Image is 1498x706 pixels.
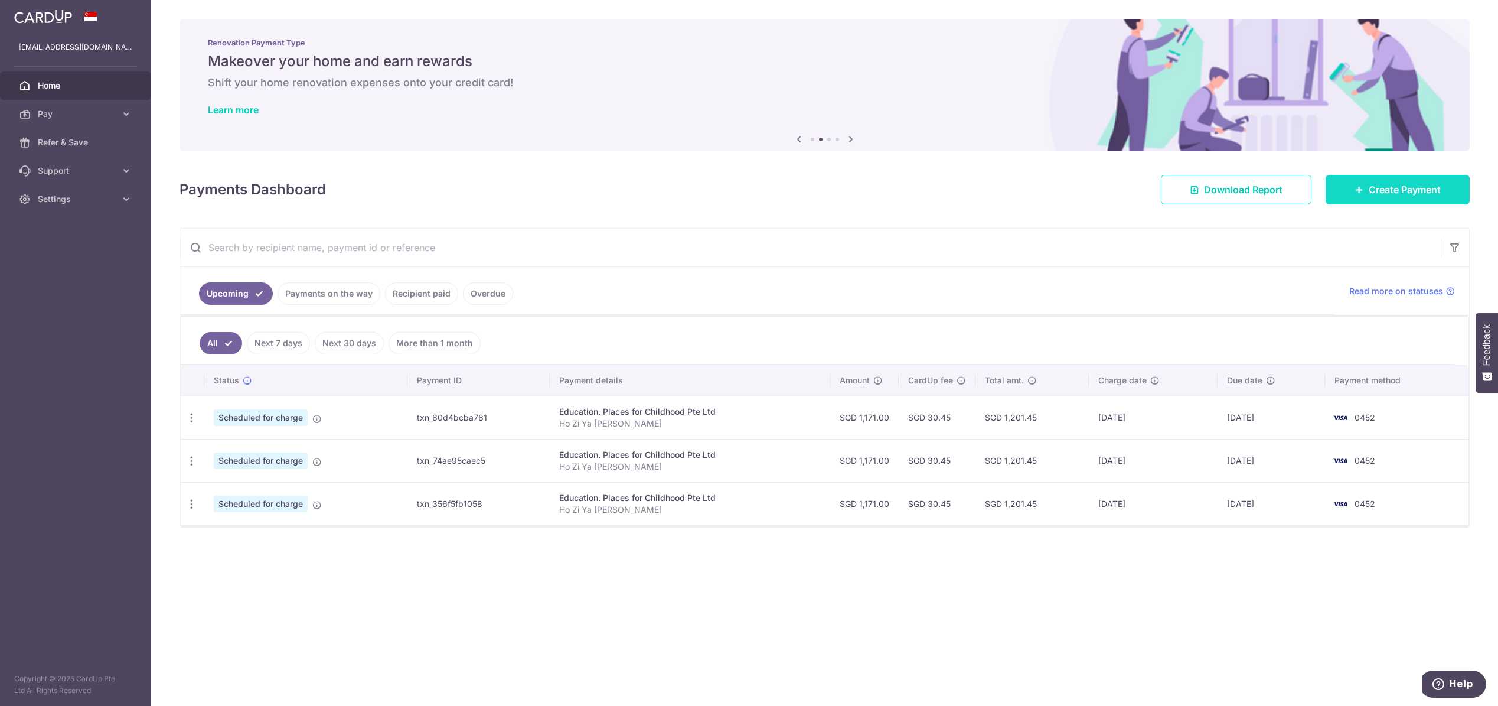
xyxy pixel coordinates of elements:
[407,482,550,525] td: txn_356f5fb1058
[1329,454,1352,468] img: Bank Card
[975,439,1089,482] td: SGD 1,201.45
[1481,324,1492,366] span: Feedback
[1204,183,1282,197] span: Download Report
[899,396,975,439] td: SGD 30.45
[1218,396,1325,439] td: [DATE]
[1089,482,1217,525] td: [DATE]
[214,496,308,512] span: Scheduled for charge
[1089,396,1217,439] td: [DATE]
[1089,439,1217,482] td: [DATE]
[214,409,308,426] span: Scheduled for charge
[830,439,899,482] td: SGD 1,171.00
[908,375,953,386] span: CardUp fee
[208,76,1441,90] h6: Shift your home renovation expenses onto your credit card!
[14,9,72,24] img: CardUp
[385,282,458,305] a: Recipient paid
[559,492,821,504] div: Education. Places for Childhood Pte Ltd
[180,19,1470,151] img: Renovation banner
[208,52,1441,71] h5: Makeover your home and earn rewards
[899,439,975,482] td: SGD 30.45
[38,165,116,177] span: Support
[1355,499,1375,509] span: 0452
[1369,183,1441,197] span: Create Payment
[1476,313,1498,393] button: Feedback - Show survey
[559,449,821,461] div: Education. Places for Childhood Pte Ltd
[407,365,550,396] th: Payment ID
[1349,285,1443,297] span: Read more on statuses
[1355,456,1375,466] span: 0452
[1329,411,1352,425] img: Bank Card
[559,406,821,418] div: Education. Places for Childhood Pte Ltd
[559,418,821,430] p: Ho Zi Ya [PERSON_NAME]
[899,482,975,525] td: SGD 30.45
[559,461,821,473] p: Ho Zi Ya [PERSON_NAME]
[208,104,259,116] a: Learn more
[38,108,116,120] span: Pay
[407,439,550,482] td: txn_74ae95caec5
[1355,412,1375,422] span: 0452
[1227,375,1262,386] span: Due date
[463,282,513,305] a: Overdue
[550,365,830,396] th: Payment details
[38,193,116,205] span: Settings
[180,179,326,200] h4: Payments Dashboard
[407,396,550,439] td: txn_80d4bcba781
[19,41,132,53] p: [EMAIL_ADDRESS][DOMAIN_NAME]
[214,375,239,386] span: Status
[315,332,384,354] a: Next 30 days
[1325,365,1468,396] th: Payment method
[1329,497,1352,511] img: Bank Card
[559,504,821,516] p: Ho Zi Ya [PERSON_NAME]
[830,482,899,525] td: SGD 1,171.00
[278,282,380,305] a: Payments on the way
[975,396,1089,439] td: SGD 1,201.45
[208,38,1441,47] p: Renovation Payment Type
[38,80,116,92] span: Home
[985,375,1024,386] span: Total amt.
[1349,285,1455,297] a: Read more on statuses
[38,136,116,148] span: Refer & Save
[1218,439,1325,482] td: [DATE]
[389,332,481,354] a: More than 1 month
[1098,375,1147,386] span: Charge date
[840,375,870,386] span: Amount
[1326,175,1470,204] a: Create Payment
[830,396,899,439] td: SGD 1,171.00
[1422,671,1486,700] iframe: Opens a widget where you can find more information
[200,332,242,354] a: All
[247,332,310,354] a: Next 7 days
[975,482,1089,525] td: SGD 1,201.45
[1218,482,1325,525] td: [DATE]
[214,453,308,469] span: Scheduled for charge
[199,282,273,305] a: Upcoming
[180,229,1441,266] input: Search by recipient name, payment id or reference
[1161,175,1311,204] a: Download Report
